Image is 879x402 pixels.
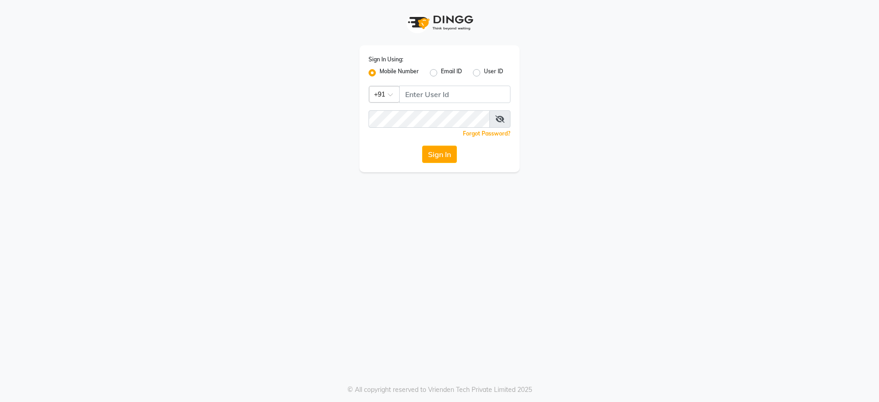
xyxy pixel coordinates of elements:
[441,67,462,78] label: Email ID
[422,146,457,163] button: Sign In
[463,130,510,137] a: Forgot Password?
[369,110,490,128] input: Username
[399,86,510,103] input: Username
[369,55,403,64] label: Sign In Using:
[380,67,419,78] label: Mobile Number
[403,9,476,36] img: logo1.svg
[484,67,503,78] label: User ID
